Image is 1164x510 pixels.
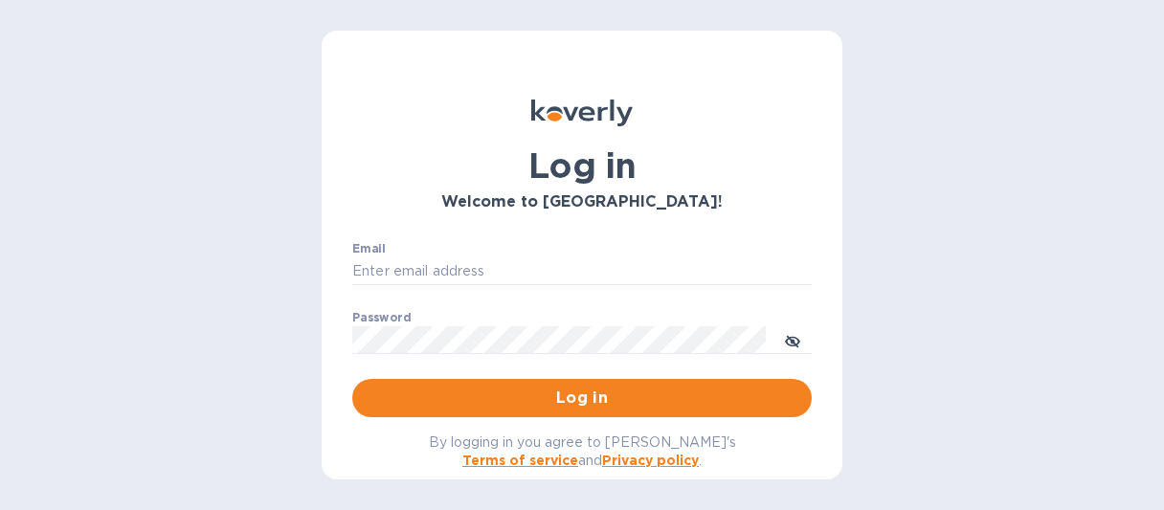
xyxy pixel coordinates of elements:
span: By logging in you agree to [PERSON_NAME]'s and . [429,434,736,468]
a: Terms of service [462,453,578,468]
h3: Welcome to [GEOGRAPHIC_DATA]! [352,193,812,211]
img: Koverly [531,100,633,126]
input: Enter email address [352,257,812,286]
label: Password [352,312,411,323]
button: Log in [352,379,812,417]
label: Email [352,243,386,255]
a: Privacy policy [602,453,699,468]
button: toggle password visibility [773,321,812,359]
span: Log in [368,387,796,410]
h1: Log in [352,145,812,186]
